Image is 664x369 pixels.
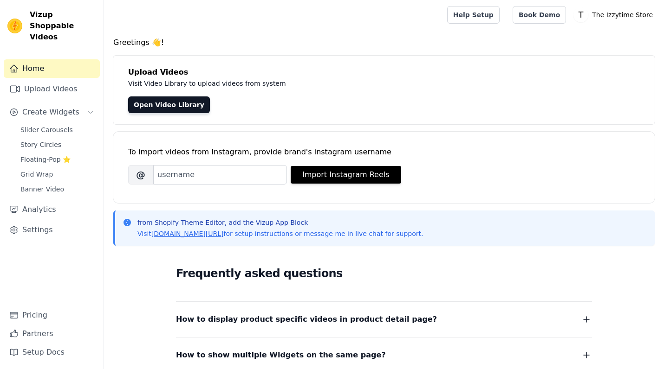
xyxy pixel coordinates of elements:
a: Setup Docs [4,343,100,362]
div: To import videos from Instagram, provide brand's instagram username [128,146,640,158]
a: Open Video Library [128,96,210,113]
a: Floating-Pop ⭐ [15,153,100,166]
a: Upload Videos [4,80,100,98]
span: Vizup Shoppable Videos [30,9,96,43]
button: Import Instagram Reels [291,166,401,184]
span: Create Widgets [22,107,79,118]
img: Vizup [7,19,22,33]
a: Help Setup [447,6,500,24]
span: @ [128,165,153,184]
a: Home [4,59,100,78]
button: T The Izzytime Store [573,6,657,23]
span: Floating-Pop ⭐ [20,155,71,164]
a: Story Circles [15,138,100,151]
a: Analytics [4,200,100,219]
text: T [578,10,584,19]
p: Visit for setup instructions or message me in live chat for support. [137,229,423,238]
input: username [153,165,287,184]
a: Grid Wrap [15,168,100,181]
p: The Izzytime Store [588,6,657,23]
a: [DOMAIN_NAME][URL] [151,230,224,237]
span: Slider Carousels [20,125,73,134]
span: Grid Wrap [20,170,53,179]
a: Banner Video [15,183,100,196]
a: Pricing [4,306,100,324]
span: Story Circles [20,140,61,149]
p: Visit Video Library to upload videos from system [128,78,544,89]
span: Banner Video [20,184,64,194]
a: Slider Carousels [15,123,100,136]
a: Partners [4,324,100,343]
button: How to display product specific videos in product detail page? [176,313,592,326]
h4: Greetings 👋! [113,37,655,48]
h4: Upload Videos [128,67,640,78]
span: How to show multiple Widgets on the same page? [176,349,386,362]
button: How to show multiple Widgets on the same page? [176,349,592,362]
p: from Shopify Theme Editor, add the Vizup App Block [137,218,423,227]
a: Settings [4,221,100,239]
button: Create Widgets [4,103,100,121]
a: Book Demo [513,6,566,24]
h2: Frequently asked questions [176,264,592,283]
span: How to display product specific videos in product detail page? [176,313,437,326]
